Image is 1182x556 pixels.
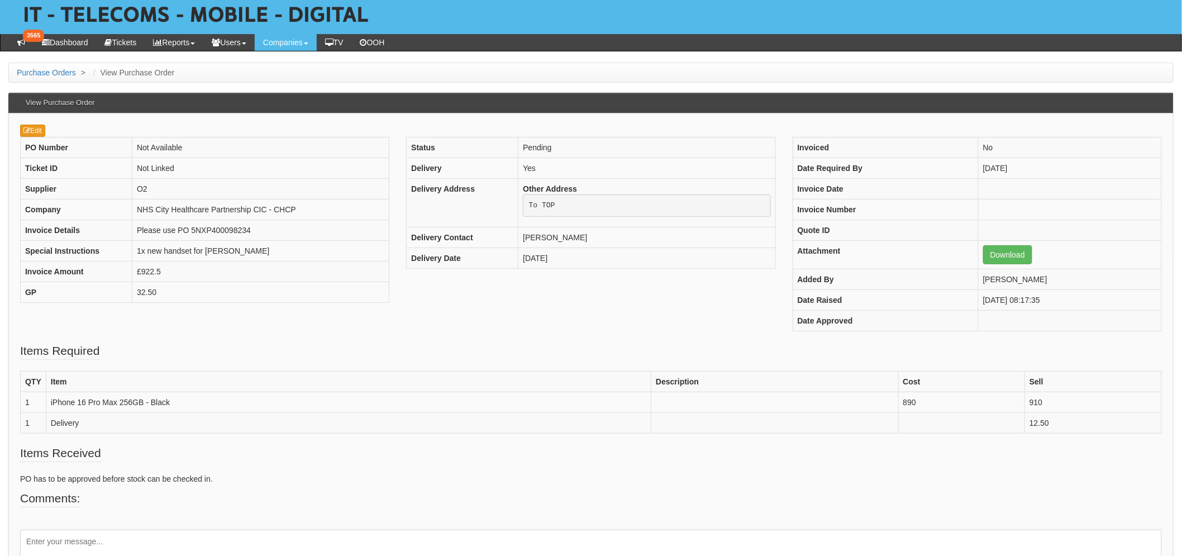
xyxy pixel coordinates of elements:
td: Please use PO 5NXP400098234 [132,220,389,241]
th: QTY [21,372,46,392]
pre: To TOP [523,194,770,217]
th: Delivery Contact [407,227,518,248]
a: Purchase Orders [17,68,76,77]
b: Other Address [523,184,577,193]
td: [DATE] 08:17:35 [978,290,1161,311]
td: [PERSON_NAME] [518,227,775,248]
td: 1x new handset for [PERSON_NAME] [132,241,389,262]
a: Download [983,245,1032,264]
th: Invoice Amount [21,262,132,282]
th: Supplier [21,179,132,199]
td: 32.50 [132,282,389,303]
th: Item [46,372,651,392]
td: [DATE] [978,158,1161,179]
td: Not Linked [132,158,389,179]
td: 12.50 [1025,413,1162,434]
th: Delivery Address [407,179,518,227]
td: Not Available [132,137,389,158]
th: Special Instructions [21,241,132,262]
span: > [78,68,88,77]
td: No [978,137,1161,158]
td: £922.5 [132,262,389,282]
th: Date Raised [793,290,978,311]
td: Delivery [46,413,651,434]
th: Cost [898,372,1024,392]
th: Invoice Date [793,179,978,199]
th: Invoice Details [21,220,132,241]
th: GP [21,282,132,303]
th: Attachment [793,241,978,269]
li: View Purchase Order [90,67,175,78]
a: OOH [352,34,393,51]
th: Description [651,372,898,392]
td: 1 [21,413,46,434]
th: Invoice Number [793,199,978,220]
th: Delivery [407,158,518,179]
td: O2 [132,179,389,199]
a: TV [317,34,352,51]
td: 890 [898,392,1024,413]
td: iPhone 16 Pro Max 256GB - Black [46,392,651,413]
td: Yes [518,158,775,179]
legend: Comments: [20,490,80,507]
th: Quote ID [793,220,978,241]
a: Companies [255,34,317,51]
th: Sell [1025,372,1162,392]
th: Company [21,199,132,220]
a: Dashboard [34,34,97,51]
td: 910 [1025,392,1162,413]
td: [PERSON_NAME] [978,269,1161,290]
a: Users [203,34,255,51]
td: Pending [518,137,775,158]
th: Status [407,137,518,158]
th: Date Required By [793,158,978,179]
th: Delivery Date [407,248,518,268]
th: Invoiced [793,137,978,158]
th: Date Approved [793,311,978,331]
td: 1 [21,392,46,413]
span: 3565 [23,30,44,42]
p: PO has to be approved before stock can be checked in. [20,473,1162,484]
th: Ticket ID [21,158,132,179]
legend: Items Received [20,445,101,462]
td: NHS City Healthcare Partnership CIC - CHCP [132,199,389,220]
h3: View Purchase Order [20,93,100,112]
a: Reports [145,34,203,51]
a: Tickets [97,34,145,51]
legend: Items Required [20,343,99,360]
th: Added By [793,269,978,290]
th: PO Number [21,137,132,158]
a: Edit [20,125,45,137]
td: [DATE] [518,248,775,268]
